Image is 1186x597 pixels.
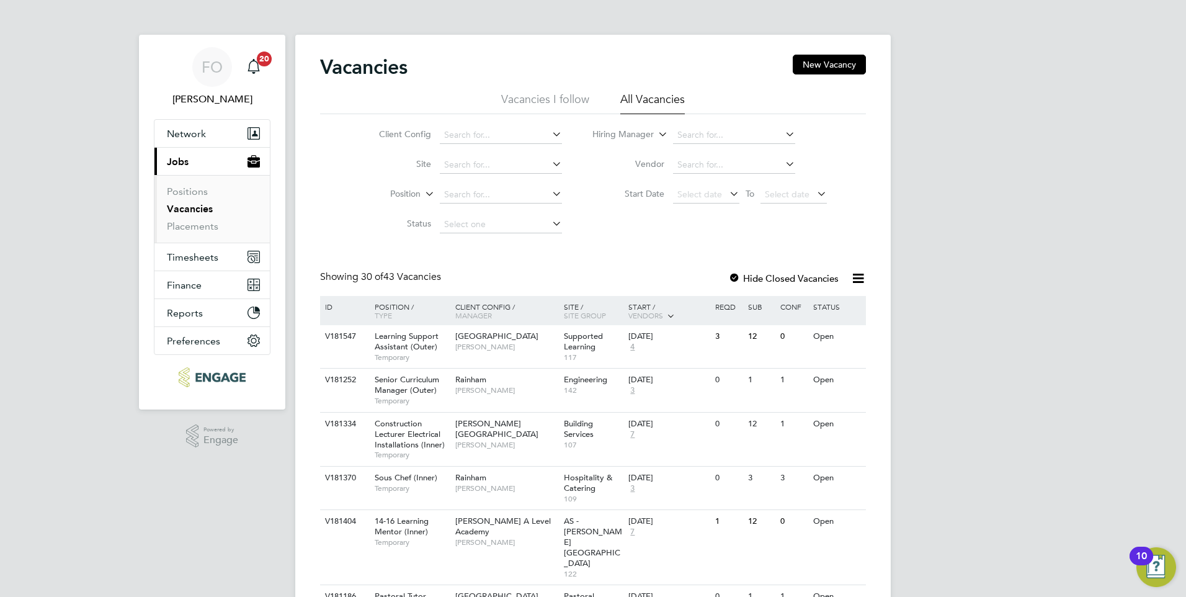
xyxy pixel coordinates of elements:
button: Jobs [154,148,270,175]
img: ncclondon-logo-retina.png [179,367,245,387]
div: Open [810,413,864,436]
div: 3 [712,325,744,348]
button: New Vacancy [793,55,866,74]
span: Select date [677,189,722,200]
div: 12 [745,325,777,348]
div: [DATE] [628,473,709,483]
div: Jobs [154,175,270,243]
span: [PERSON_NAME] [455,342,558,352]
span: 4 [628,342,636,352]
div: 3 [777,467,809,490]
span: 7 [628,527,636,537]
span: Jobs [167,156,189,168]
button: Network [154,120,270,147]
label: Status [360,218,431,229]
label: Hiring Manager [582,128,654,141]
div: 0 [777,325,809,348]
span: Network [167,128,206,140]
span: Francesca O'Riordan [154,92,270,107]
input: Search for... [440,186,562,204]
input: Search for... [673,156,795,174]
span: Vendors [628,310,663,320]
a: Positions [167,186,208,197]
div: Position / [365,296,452,326]
span: Temporary [375,537,449,547]
div: 1 [745,369,777,392]
span: Preferences [167,335,220,347]
li: Vacancies I follow [501,92,589,114]
div: Conf [777,296,809,317]
label: Client Config [360,128,431,140]
button: Reports [154,299,270,326]
span: Reports [167,307,203,319]
div: 0 [712,369,744,392]
span: 7 [628,429,636,440]
span: [GEOGRAPHIC_DATA] [455,331,538,341]
span: 122 [564,569,623,579]
div: Site / [561,296,626,326]
h2: Vacancies [320,55,408,79]
div: Open [810,467,864,490]
div: Showing [320,271,444,284]
span: AS - [PERSON_NAME][GEOGRAPHIC_DATA] [564,516,622,568]
div: Open [810,510,864,533]
span: [PERSON_NAME] [455,440,558,450]
span: Site Group [564,310,606,320]
input: Search for... [440,156,562,174]
div: Client Config / [452,296,561,326]
span: Engineering [564,374,607,385]
button: Preferences [154,327,270,354]
div: ID [322,296,365,317]
div: 12 [745,510,777,533]
span: Timesheets [167,251,218,263]
span: 107 [564,440,623,450]
span: 30 of [361,271,383,283]
div: V181334 [322,413,365,436]
label: Start Date [593,188,664,199]
span: Temporary [375,483,449,493]
label: Hide Closed Vacancies [728,272,839,284]
div: V181547 [322,325,365,348]
span: Finance [167,279,202,291]
span: Temporary [375,396,449,406]
button: Timesheets [154,243,270,271]
span: Building Services [564,418,594,439]
div: 1 [777,369,809,392]
span: 43 Vacancies [361,271,441,283]
div: Status [810,296,864,317]
span: Sous Chef (Inner) [375,472,437,483]
span: Temporary [375,352,449,362]
div: 3 [745,467,777,490]
span: [PERSON_NAME] [455,483,558,493]
span: 117 [564,352,623,362]
div: V181404 [322,510,365,533]
div: [DATE] [628,331,709,342]
label: Position [349,188,421,200]
span: Rainham [455,374,486,385]
span: 3 [628,483,636,494]
a: Placements [167,220,218,232]
nav: Main navigation [139,35,285,410]
div: Open [810,325,864,348]
div: 12 [745,413,777,436]
span: 3 [628,385,636,396]
div: Start / [625,296,712,327]
label: Vendor [593,158,664,169]
div: 0 [777,510,809,533]
div: 1 [777,413,809,436]
button: Open Resource Center, 10 new notifications [1136,547,1176,587]
a: Vacancies [167,203,213,215]
span: 142 [564,385,623,395]
span: Senior Curriculum Manager (Outer) [375,374,439,395]
span: 14-16 Learning Mentor (Inner) [375,516,429,537]
span: Engage [203,435,238,446]
span: [PERSON_NAME][GEOGRAPHIC_DATA] [455,418,538,439]
span: Select date [765,189,809,200]
input: Search for... [440,127,562,144]
div: 1 [712,510,744,533]
div: V181252 [322,369,365,392]
span: 20 [257,52,272,66]
a: FO[PERSON_NAME] [154,47,270,107]
span: FO [202,59,223,75]
span: Temporary [375,450,449,460]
